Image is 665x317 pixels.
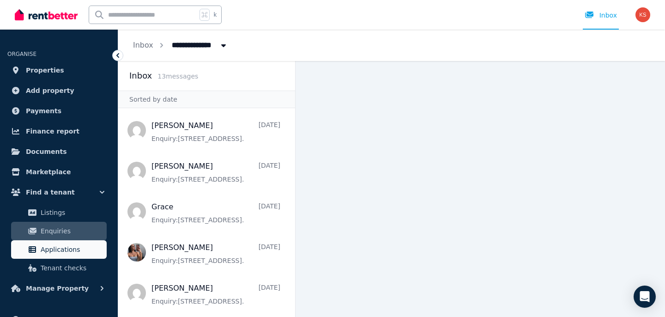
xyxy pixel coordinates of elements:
[7,122,110,140] a: Finance report
[7,51,36,57] span: ORGANISE
[7,279,110,298] button: Manage Property
[151,201,280,225] a: Grace[DATE]Enquiry:[STREET_ADDRESS].
[25,54,32,61] img: tab_domain_overview_orange.svg
[118,91,295,108] div: Sorted by date
[133,41,153,49] a: Inbox
[26,146,67,157] span: Documents
[7,81,110,100] a: Add property
[151,120,280,143] a: [PERSON_NAME][DATE]Enquiry:[STREET_ADDRESS].
[118,30,243,61] nav: Breadcrumb
[15,8,78,22] img: RentBetter
[41,244,103,255] span: Applications
[213,11,217,18] span: k
[151,283,280,306] a: [PERSON_NAME][DATE]Enquiry:[STREET_ADDRESS].
[7,142,110,161] a: Documents
[102,55,156,61] div: Keywords by Traffic
[26,283,89,294] span: Manage Property
[7,102,110,120] a: Payments
[11,240,107,259] a: Applications
[634,286,656,308] div: Open Intercom Messenger
[11,259,107,277] a: Tenant checks
[11,222,107,240] a: Enquiries
[26,105,61,116] span: Payments
[15,24,22,31] img: website_grey.svg
[26,85,74,96] span: Add property
[35,55,83,61] div: Domain Overview
[26,187,75,198] span: Find a tenant
[41,207,103,218] span: Listings
[118,108,295,317] nav: Message list
[151,242,280,265] a: [PERSON_NAME][DATE]Enquiry:[STREET_ADDRESS].
[26,65,64,76] span: Properties
[157,73,198,80] span: 13 message s
[26,166,71,177] span: Marketplace
[151,161,280,184] a: [PERSON_NAME][DATE]Enquiry:[STREET_ADDRESS].
[26,15,45,22] div: v 4.0.24
[129,69,152,82] h2: Inbox
[92,54,99,61] img: tab_keywords_by_traffic_grey.svg
[585,11,617,20] div: Inbox
[41,262,103,274] span: Tenant checks
[7,61,110,79] a: Properties
[7,183,110,201] button: Find a tenant
[26,126,79,137] span: Finance report
[11,203,107,222] a: Listings
[15,15,22,22] img: logo_orange.svg
[7,163,110,181] a: Marketplace
[635,7,650,22] img: kim Skilton
[24,24,102,31] div: Domain: [DOMAIN_NAME]
[41,226,103,237] span: Enquiries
